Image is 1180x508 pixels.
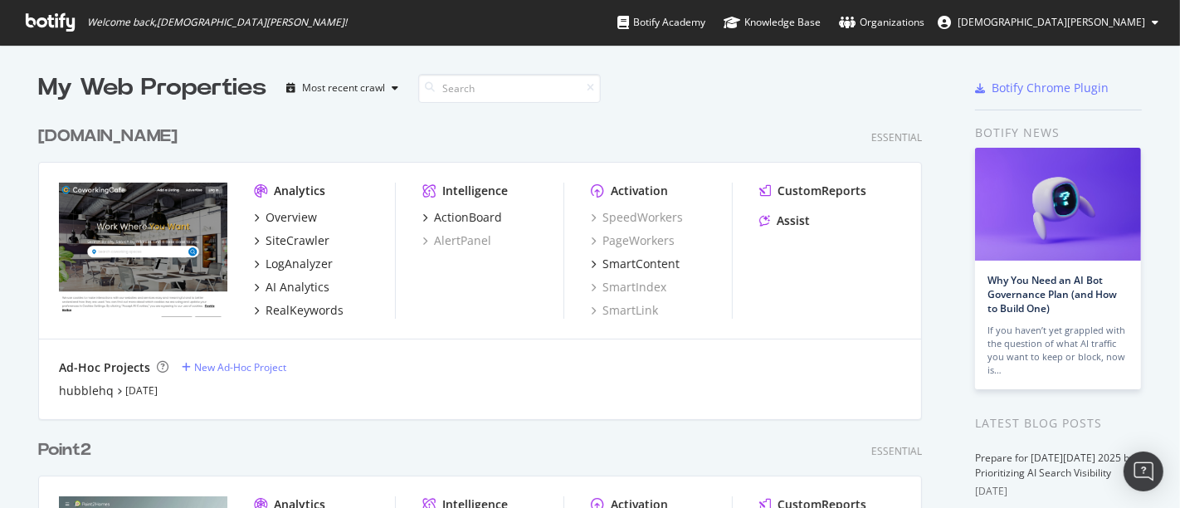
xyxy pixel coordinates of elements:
[302,83,385,93] div: Most recent crawl
[254,232,329,249] a: SiteCrawler
[958,15,1145,29] span: Cristian Vasadi
[777,212,810,229] div: Assist
[434,209,502,226] div: ActionBoard
[975,124,1142,142] div: Botify news
[194,360,286,374] div: New Ad-Hoc Project
[38,125,184,149] a: [DOMAIN_NAME]
[59,383,114,399] a: hubblehq
[266,209,317,226] div: Overview
[182,360,286,374] a: New Ad-Hoc Project
[611,183,668,199] div: Activation
[1124,452,1163,491] div: Open Intercom Messenger
[266,256,333,272] div: LogAnalyzer
[602,256,680,272] div: SmartContent
[759,183,866,199] a: CustomReports
[274,183,325,199] div: Analytics
[254,209,317,226] a: Overview
[591,209,683,226] a: SpeedWorkers
[280,75,405,101] button: Most recent crawl
[59,183,227,317] img: coworkingcafe.com
[59,359,150,376] div: Ad-Hoc Projects
[778,183,866,199] div: CustomReports
[165,96,178,110] img: tab_keywords_by_traffic_grey.svg
[617,14,705,31] div: Botify Academy
[422,209,502,226] a: ActionBoard
[87,16,347,29] span: Welcome back, [DEMOGRAPHIC_DATA][PERSON_NAME] !
[759,212,810,229] a: Assist
[992,80,1109,96] div: Botify Chrome Plugin
[987,273,1117,315] a: Why You Need an AI Bot Governance Plan (and How to Build One)
[422,232,491,249] a: AlertPanel
[975,148,1141,261] img: Why You Need an AI Bot Governance Plan (and How to Build One)
[418,74,601,103] input: Search
[839,14,924,31] div: Organizations
[975,484,1142,499] div: [DATE]
[975,80,1109,96] a: Botify Chrome Plugin
[125,383,158,398] a: [DATE]
[266,302,344,319] div: RealKeywords
[591,232,675,249] a: PageWorkers
[924,9,1172,36] button: [DEMOGRAPHIC_DATA][PERSON_NAME]
[591,279,666,296] a: SmartIndex
[38,438,98,462] a: Point2
[43,43,183,56] div: Domain: [DOMAIN_NAME]
[45,96,58,110] img: tab_domain_overview_orange.svg
[987,324,1129,377] div: If you haven’t yet grappled with the question of what AI traffic you want to keep or block, now is…
[46,27,81,40] div: v 4.0.25
[38,125,178,149] div: [DOMAIN_NAME]
[871,130,922,144] div: Essential
[975,451,1134,480] a: Prepare for [DATE][DATE] 2025 by Prioritizing AI Search Visibility
[591,302,658,319] a: SmartLink
[254,302,344,319] a: RealKeywords
[266,232,329,249] div: SiteCrawler
[183,98,280,109] div: Keywords by Traffic
[975,414,1142,432] div: Latest Blog Posts
[266,279,329,296] div: AI Analytics
[63,98,149,109] div: Domain Overview
[724,14,821,31] div: Knowledge Base
[871,444,922,458] div: Essential
[591,256,680,272] a: SmartContent
[38,438,91,462] div: Point2
[27,43,40,56] img: website_grey.svg
[27,27,40,40] img: logo_orange.svg
[38,71,266,105] div: My Web Properties
[254,279,329,296] a: AI Analytics
[254,256,333,272] a: LogAnalyzer
[442,183,508,199] div: Intelligence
